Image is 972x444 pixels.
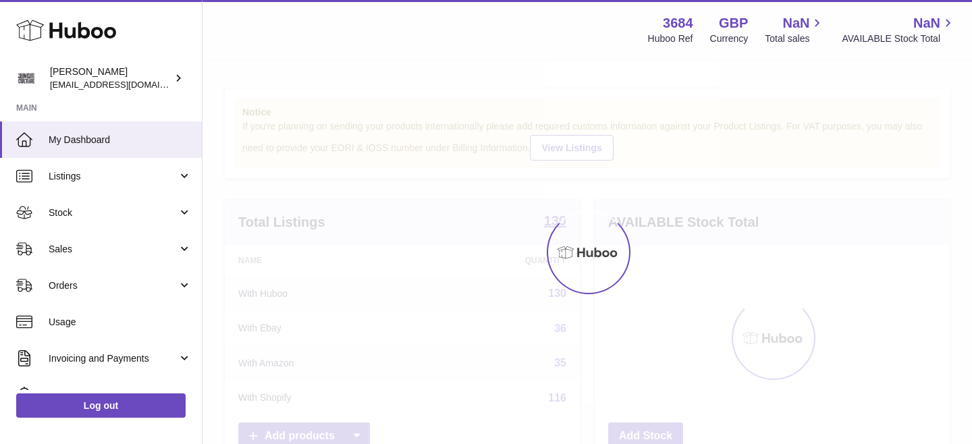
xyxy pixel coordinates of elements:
[765,14,825,45] a: NaN Total sales
[842,32,956,45] span: AVAILABLE Stock Total
[16,393,186,418] a: Log out
[49,170,178,183] span: Listings
[710,32,749,45] div: Currency
[842,14,956,45] a: NaN AVAILABLE Stock Total
[49,206,178,219] span: Stock
[49,134,192,146] span: My Dashboard
[913,14,940,32] span: NaN
[765,32,825,45] span: Total sales
[50,65,171,91] div: [PERSON_NAME]
[49,279,178,292] span: Orders
[50,79,198,90] span: [EMAIL_ADDRESS][DOMAIN_NAME]
[49,316,192,329] span: Usage
[16,68,36,88] img: theinternationalventure@gmail.com
[49,352,178,365] span: Invoicing and Payments
[719,14,748,32] strong: GBP
[663,14,693,32] strong: 3684
[782,14,809,32] span: NaN
[49,389,192,401] span: Cases
[49,243,178,256] span: Sales
[648,32,693,45] div: Huboo Ref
